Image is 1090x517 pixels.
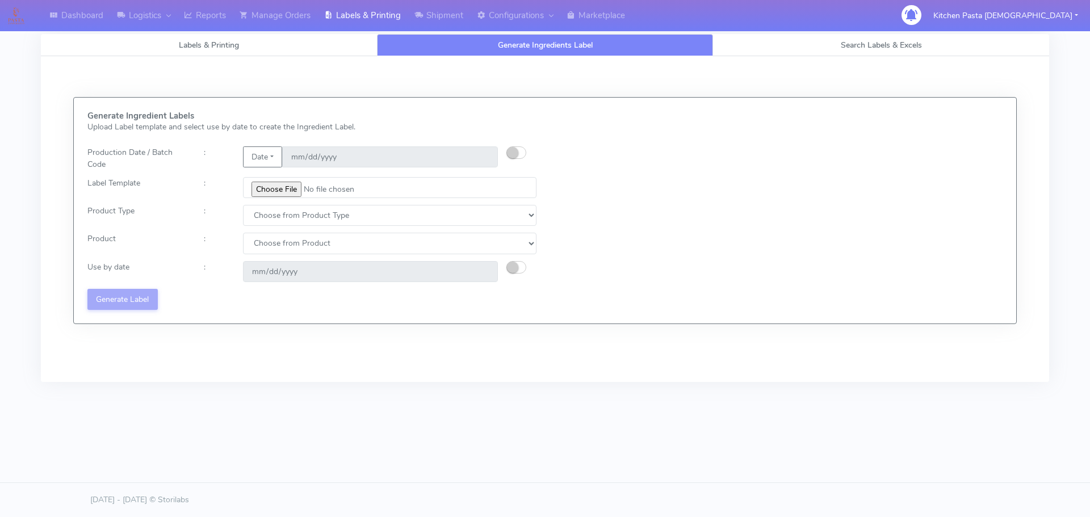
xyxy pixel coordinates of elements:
div: Label Template [79,177,195,198]
ul: Tabs [41,34,1049,56]
button: Date [243,146,282,167]
div: : [195,261,234,282]
span: Generate Ingredients Label [498,40,593,51]
span: Labels & Printing [179,40,239,51]
h5: Generate Ingredient Labels [87,111,536,121]
div: Use by date [79,261,195,282]
div: : [195,177,234,198]
div: : [195,146,234,170]
div: Production Date / Batch Code [79,146,195,170]
div: Product [79,233,195,254]
p: Upload Label template and select use by date to create the Ingredient Label. [87,121,536,133]
div: Product Type [79,205,195,226]
div: : [195,205,234,226]
div: : [195,233,234,254]
span: Search Labels & Excels [841,40,922,51]
button: Generate Label [87,289,158,310]
button: Kitchen Pasta [DEMOGRAPHIC_DATA] [925,4,1087,27]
